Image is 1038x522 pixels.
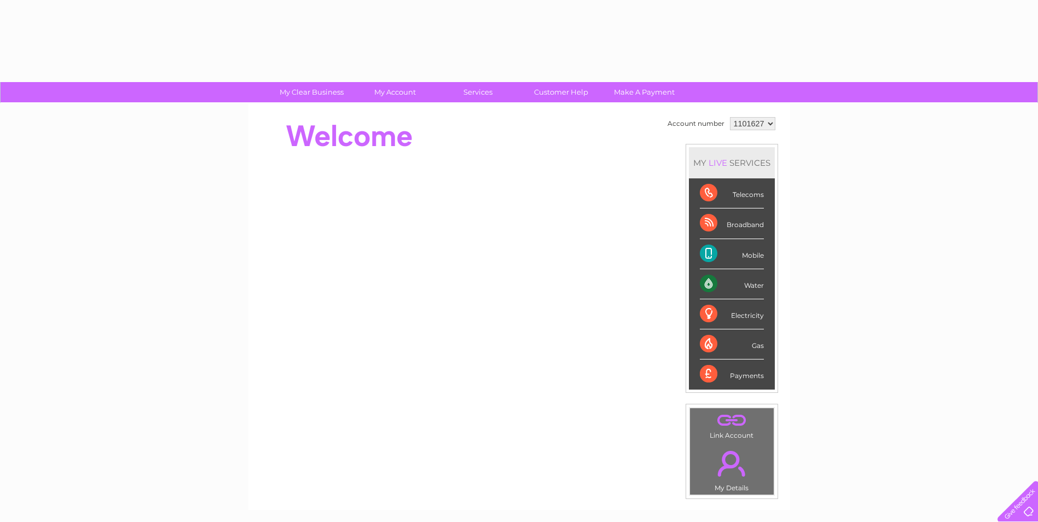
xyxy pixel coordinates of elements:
td: My Details [689,442,774,495]
td: Account number [665,114,727,133]
div: Gas [700,329,764,359]
a: . [693,444,771,483]
a: My Clear Business [266,82,357,102]
a: Make A Payment [599,82,689,102]
a: . [693,411,771,430]
div: Water [700,269,764,299]
td: Link Account [689,408,774,442]
div: Electricity [700,299,764,329]
div: Broadband [700,208,764,239]
div: MY SERVICES [689,147,775,178]
a: Services [433,82,523,102]
div: LIVE [706,158,729,168]
a: My Account [350,82,440,102]
div: Telecoms [700,178,764,208]
div: Mobile [700,239,764,269]
a: Customer Help [516,82,606,102]
div: Payments [700,359,764,389]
